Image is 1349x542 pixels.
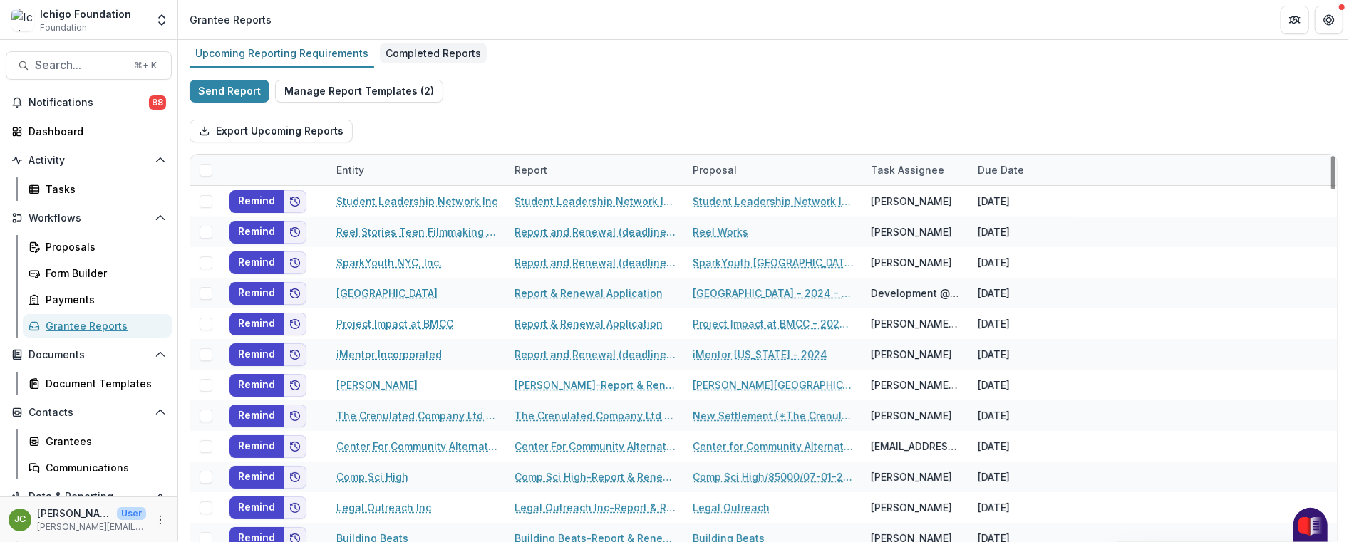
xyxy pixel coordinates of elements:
[515,439,676,454] a: Center For Community Alternatives-Report & Renewal Application
[515,316,663,331] a: Report & Renewal Application
[6,91,172,114] button: Notifications88
[336,347,442,362] a: iMentor Incorporated
[275,80,443,103] button: Manage Report Templates (2)
[29,97,149,109] span: Notifications
[14,515,26,524] div: Janel Callon
[969,370,1076,400] div: [DATE]
[23,456,172,479] a: Communications
[328,155,506,185] div: Entity
[152,6,172,34] button: Open entity switcher
[29,212,149,224] span: Workflows
[29,155,149,167] span: Activity
[871,255,952,270] div: [PERSON_NAME]
[693,224,748,239] a: Reel Works
[284,496,306,519] button: Add to friends
[336,500,431,515] a: Legal Outreach Inc
[515,469,676,484] a: Comp Sci High-Report & Renewal Application
[969,308,1076,339] div: [DATE]
[46,376,160,391] div: Document Templates
[693,194,854,209] a: Student Leadership Network Inc - 2024
[190,40,374,68] a: Upcoming Reporting Requirements
[23,235,172,259] a: Proposals
[152,511,169,528] button: More
[131,58,160,73] div: ⌘ + K
[969,462,1076,492] div: [DATE]
[46,239,160,254] div: Proposals
[969,431,1076,462] div: [DATE]
[336,408,497,423] a: The Crenulated Company Ltd dba New Settlement
[969,162,1033,177] div: Due Date
[29,349,149,361] span: Documents
[871,316,961,331] div: [PERSON_NAME] <[EMAIL_ADDRESS][DOMAIN_NAME]>
[693,316,854,331] a: Project Impact at BMCC - 2024 - Program
[6,51,172,80] button: Search...
[336,377,418,392] a: [PERSON_NAME]
[515,377,676,392] a: [PERSON_NAME]-Report & Renewal Application
[871,469,952,484] div: [PERSON_NAME]
[862,155,969,185] div: Task Assignee
[46,292,160,307] div: Payments
[871,347,952,362] div: [PERSON_NAME]
[969,492,1076,523] div: [DATE]
[229,343,284,366] button: Remind
[969,339,1076,370] div: [DATE]
[229,496,284,519] button: Remind
[684,155,862,185] div: Proposal
[1281,6,1309,34] button: Partners
[871,224,952,239] div: [PERSON_NAME]
[23,372,172,395] a: Document Templates
[969,155,1076,185] div: Due Date
[184,9,277,30] nav: breadcrumb
[46,266,160,281] div: Form Builder
[336,224,497,239] a: Reel Stories Teen Filmmaking Inc
[229,221,284,244] button: Remind
[336,194,497,209] a: Student Leadership Network Inc
[284,466,306,489] button: Add to friends
[284,251,306,274] button: Add to friends
[190,12,272,27] div: Grantee Reports
[229,190,284,213] button: Remind
[506,162,556,177] div: Report
[46,460,160,475] div: Communications
[969,217,1076,247] div: [DATE]
[515,255,676,270] a: Report and Renewal (deadline flexible)
[284,313,306,335] button: Add to friends
[6,207,172,229] button: Open Workflows
[37,521,146,533] p: [PERSON_NAME][EMAIL_ADDRESS][PERSON_NAME][DOMAIN_NAME]
[1315,6,1343,34] button: Get Help
[871,408,952,423] div: [PERSON_NAME]
[6,149,172,172] button: Open Activity
[969,400,1076,431] div: [DATE]
[284,282,306,305] button: Add to friends
[515,347,676,362] a: Report and Renewal (deadline flexible)
[380,43,487,63] div: Completed Reports
[229,405,284,427] button: Remind
[693,347,827,362] a: iMentor [US_STATE] - 2024
[336,439,497,454] a: Center For Community Alternatives
[515,500,676,515] a: Legal Outreach Inc-Report & Renewal Application
[229,374,284,397] button: Remind
[23,288,172,311] a: Payments
[229,466,284,489] button: Remind
[515,408,676,423] a: The Crenulated Company Ltd dba New Settlement-Report & Renewal Application
[284,405,306,427] button: Add to friends
[40,6,131,21] div: Ichigo Foundation
[284,190,306,213] button: Add to friends
[693,500,770,515] a: Legal Outreach
[37,506,111,521] p: [PERSON_NAME]
[6,120,172,143] a: Dashboard
[336,255,442,270] a: SparkYouth NYC, Inc.
[229,313,284,335] button: Remind
[6,401,172,424] button: Open Contacts
[117,507,146,520] p: User
[693,377,854,392] a: [PERSON_NAME][GEOGRAPHIC_DATA] Bound
[969,247,1076,278] div: [DATE]
[380,40,487,68] a: Completed Reports
[35,58,125,72] span: Search...
[693,255,854,270] a: SparkYouth [GEOGRAPHIC_DATA]/100000/07-01-2024
[506,155,684,185] div: Report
